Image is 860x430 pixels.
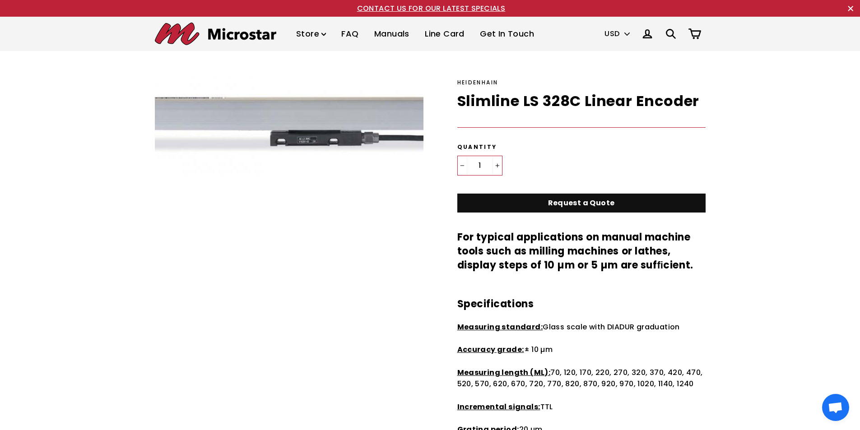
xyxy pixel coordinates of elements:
[822,394,849,421] a: Open chat
[457,367,706,390] p: 70, 120, 170, 220, 270, 320, 370, 420, 470, 520, 570, 620, 670, 720, 770, 820, 870, 920, 970, 102...
[493,156,502,175] button: Increase item quantity by one
[418,21,471,47] a: Line Card
[473,21,541,47] a: Get In Touch
[289,21,541,47] ul: Primary
[357,3,506,14] a: CONTACT US FOR OUR LATEST SPECIALS
[96,58,457,193] img: Heidenhain_LS300_0bdc64a7-e227-43d7-9641-2b3db4a425a0_1024x1024.jpg
[457,231,706,272] h3: For typical applications on manual machine tools such as milling machines or lathes, display step...
[289,21,333,47] a: Store
[457,321,706,333] p: Glass scale with DIADUR graduation
[155,23,276,45] img: Microstar Electronics
[457,297,706,311] h3: Specifications
[457,78,706,87] div: Heidenhain
[457,402,540,412] strong: Incremental signals:
[458,156,467,175] button: Reduce item quantity by one
[457,367,551,378] strong: Measuring length (ML):
[457,194,706,213] a: Request a Quote
[457,344,524,355] strong: Accuracy grade:
[458,156,502,175] input: quantity
[457,143,706,151] label: Quantity
[367,21,416,47] a: Manuals
[457,344,706,356] p: ± 10 µm
[335,21,365,47] a: FAQ
[457,91,706,111] h1: Slimline LS 328C Linear Encoder
[457,401,706,413] p: TTL
[457,322,543,332] strong: Measuring standard:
